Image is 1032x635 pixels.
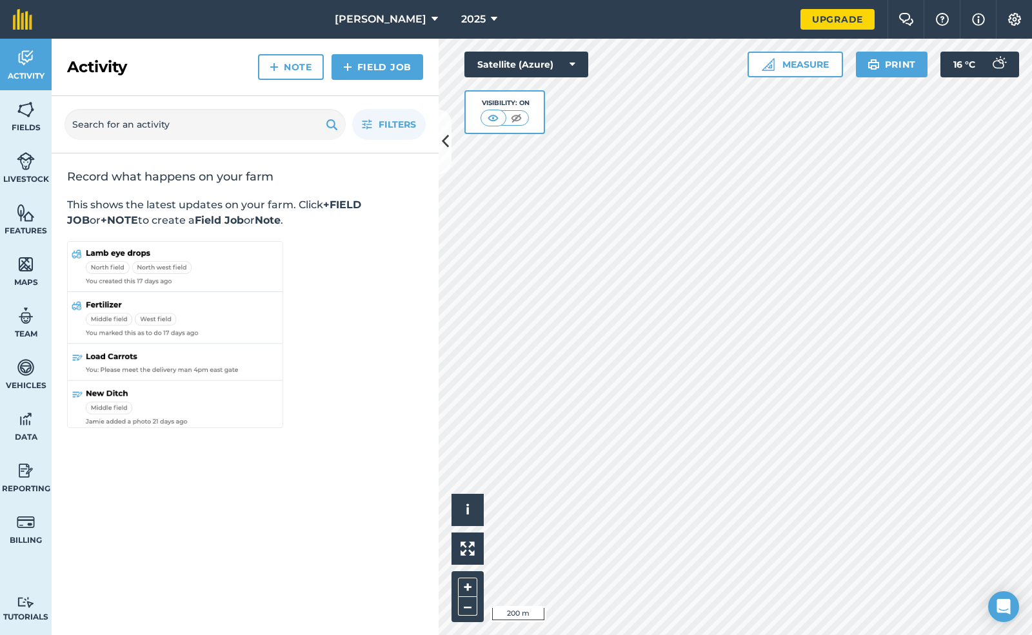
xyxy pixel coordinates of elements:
[17,461,35,480] img: svg+xml;base64,PD94bWwgdmVyc2lvbj0iMS4wIiBlbmNvZGluZz0idXRmLTgiPz4KPCEtLSBHZW5lcmF0b3I6IEFkb2JlIE...
[485,112,501,124] img: svg+xml;base64,PHN2ZyB4bWxucz0iaHR0cDovL3d3dy53My5vcmcvMjAwMC9zdmciIHdpZHRoPSI1MCIgaGVpZ2h0PSI0MC...
[800,9,875,30] a: Upgrade
[762,58,775,71] img: Ruler icon
[326,117,338,132] img: svg+xml;base64,PHN2ZyB4bWxucz0iaHR0cDovL3d3dy53My5vcmcvMjAwMC9zdmciIHdpZHRoPSIxOSIgaGVpZ2h0PSIyNC...
[335,12,426,27] span: [PERSON_NAME]
[17,306,35,326] img: svg+xml;base64,PD94bWwgdmVyc2lvbj0iMS4wIiBlbmNvZGluZz0idXRmLTgiPz4KPCEtLSBHZW5lcmF0b3I6IEFkb2JlIE...
[13,9,32,30] img: fieldmargin Logo
[17,255,35,274] img: svg+xml;base64,PHN2ZyB4bWxucz0iaHR0cDovL3d3dy53My5vcmcvMjAwMC9zdmciIHdpZHRoPSI1NiIgaGVpZ2h0PSI2MC...
[17,409,35,429] img: svg+xml;base64,PD94bWwgdmVyc2lvbj0iMS4wIiBlbmNvZGluZz0idXRmLTgiPz4KPCEtLSBHZW5lcmF0b3I6IEFkb2JlIE...
[451,494,484,526] button: i
[17,151,35,171] img: svg+xml;base64,PD94bWwgdmVyc2lvbj0iMS4wIiBlbmNvZGluZz0idXRmLTgiPz4KPCEtLSBHZW5lcmF0b3I6IEFkb2JlIE...
[270,59,279,75] img: svg+xml;base64,PHN2ZyB4bWxucz0iaHR0cDovL3d3dy53My5vcmcvMjAwMC9zdmciIHdpZHRoPSIxNCIgaGVpZ2h0PSIyNC...
[67,57,127,77] h2: Activity
[17,513,35,532] img: svg+xml;base64,PD94bWwgdmVyc2lvbj0iMS4wIiBlbmNvZGluZz0idXRmLTgiPz4KPCEtLSBHZW5lcmF0b3I6IEFkb2JlIE...
[986,52,1011,77] img: svg+xml;base64,PD94bWwgdmVyc2lvbj0iMS4wIiBlbmNvZGluZz0idXRmLTgiPz4KPCEtLSBHZW5lcmF0b3I6IEFkb2JlIE...
[258,54,324,80] a: Note
[935,13,950,26] img: A question mark icon
[64,109,346,140] input: Search for an activity
[332,54,423,80] a: Field Job
[988,591,1019,622] div: Open Intercom Messenger
[195,214,244,226] strong: Field Job
[67,197,423,228] p: This shows the latest updates on your farm. Click or to create a or .
[508,112,524,124] img: svg+xml;base64,PHN2ZyB4bWxucz0iaHR0cDovL3d3dy53My5vcmcvMjAwMC9zdmciIHdpZHRoPSI1MCIgaGVpZ2h0PSI0MC...
[466,502,470,518] span: i
[868,57,880,72] img: svg+xml;base64,PHN2ZyB4bWxucz0iaHR0cDovL3d3dy53My5vcmcvMjAwMC9zdmciIHdpZHRoPSIxOSIgaGVpZ2h0PSIyNC...
[898,13,914,26] img: Two speech bubbles overlapping with the left bubble in the forefront
[352,109,426,140] button: Filters
[461,542,475,556] img: Four arrows, one pointing top left, one top right, one bottom right and the last bottom left
[953,52,975,77] span: 16 ° C
[17,596,35,609] img: svg+xml;base64,PD94bWwgdmVyc2lvbj0iMS4wIiBlbmNvZGluZz0idXRmLTgiPz4KPCEtLSBHZW5lcmF0b3I6IEFkb2JlIE...
[458,597,477,616] button: –
[17,48,35,68] img: svg+xml;base64,PD94bWwgdmVyc2lvbj0iMS4wIiBlbmNvZGluZz0idXRmLTgiPz4KPCEtLSBHZW5lcmF0b3I6IEFkb2JlIE...
[101,214,138,226] strong: +NOTE
[379,117,416,132] span: Filters
[343,59,352,75] img: svg+xml;base64,PHN2ZyB4bWxucz0iaHR0cDovL3d3dy53My5vcmcvMjAwMC9zdmciIHdpZHRoPSIxNCIgaGVpZ2h0PSIyNC...
[1007,13,1022,26] img: A cog icon
[67,169,423,184] h2: Record what happens on your farm
[17,358,35,377] img: svg+xml;base64,PD94bWwgdmVyc2lvbj0iMS4wIiBlbmNvZGluZz0idXRmLTgiPz4KPCEtLSBHZW5lcmF0b3I6IEFkb2JlIE...
[464,52,588,77] button: Satellite (Azure)
[481,98,530,108] div: Visibility: On
[940,52,1019,77] button: 16 °C
[17,203,35,222] img: svg+xml;base64,PHN2ZyB4bWxucz0iaHR0cDovL3d3dy53My5vcmcvMjAwMC9zdmciIHdpZHRoPSI1NiIgaGVpZ2h0PSI2MC...
[461,12,486,27] span: 2025
[972,12,985,27] img: svg+xml;base64,PHN2ZyB4bWxucz0iaHR0cDovL3d3dy53My5vcmcvMjAwMC9zdmciIHdpZHRoPSIxNyIgaGVpZ2h0PSIxNy...
[458,578,477,597] button: +
[255,214,281,226] strong: Note
[748,52,843,77] button: Measure
[17,100,35,119] img: svg+xml;base64,PHN2ZyB4bWxucz0iaHR0cDovL3d3dy53My5vcmcvMjAwMC9zdmciIHdpZHRoPSI1NiIgaGVpZ2h0PSI2MC...
[856,52,928,77] button: Print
